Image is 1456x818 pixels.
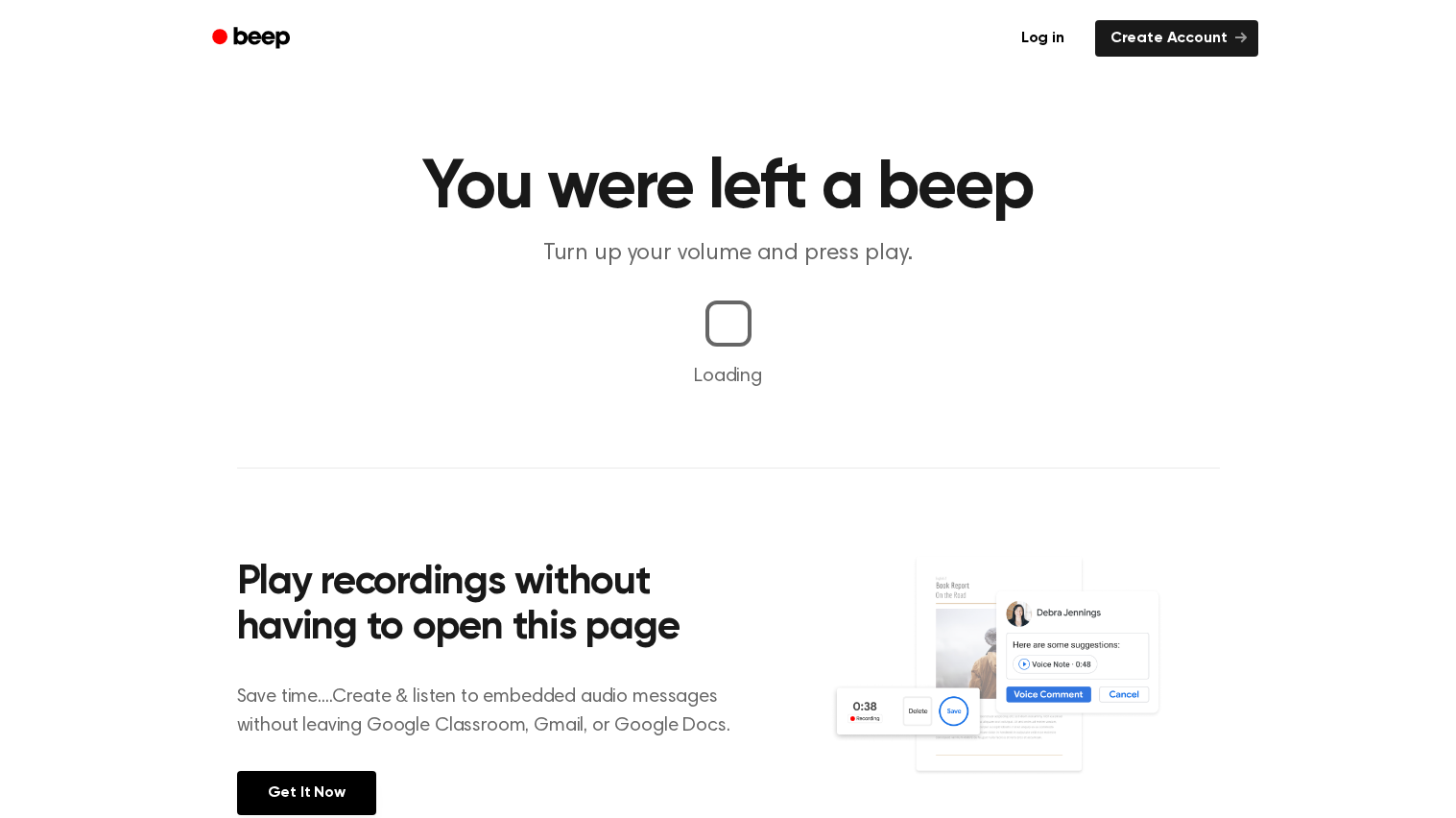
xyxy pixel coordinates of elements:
p: Loading [23,362,1433,391]
a: Log in [1002,16,1084,60]
p: Save time....Create & listen to embedded audio messages without leaving Google Classroom, Gmail, ... [237,683,754,740]
a: Create Account [1095,20,1258,57]
img: Voice Comments on Docs and Recording Widget [830,555,1219,813]
h1: You were left a beep [237,154,1220,223]
h2: Play recordings without having to open this page [237,561,754,652]
p: Turn up your volume and press play. [360,238,1097,270]
a: Beep [199,20,307,58]
a: Get It Now [237,771,376,815]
